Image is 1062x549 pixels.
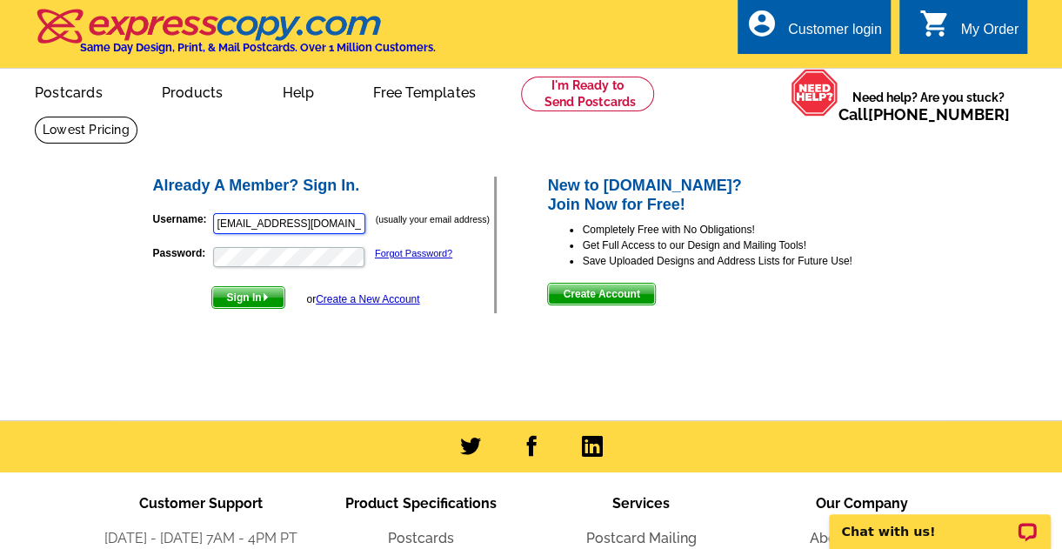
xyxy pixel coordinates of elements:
[153,177,495,196] h2: Already A Member? Sign In.
[815,495,907,512] span: Our Company
[918,8,950,39] i: shopping_cart
[838,89,1019,124] span: Need help? Are you stuck?
[548,284,654,305] span: Create Account
[134,70,251,111] a: Products
[306,291,419,307] div: or
[388,530,454,546] a: Postcards
[211,286,285,309] button: Sign In
[212,287,284,308] span: Sign In
[791,69,838,116] img: help
[375,248,452,258] a: Forgot Password?
[838,105,1010,124] span: Call
[918,19,1019,41] a: shopping_cart My Order
[586,530,697,546] a: Postcard Mailing
[818,494,1062,549] iframe: LiveChat chat widget
[345,70,504,111] a: Free Templates
[35,21,436,54] a: Same Day Design, Print, & Mail Postcards. Over 1 Million Customers.
[153,211,211,227] label: Username:
[746,8,778,39] i: account_circle
[254,70,342,111] a: Help
[345,495,496,512] span: Product Specifications
[746,19,882,41] a: account_circle Customer login
[582,222,912,238] li: Completely Free with No Obligations!
[612,495,670,512] span: Services
[7,70,130,111] a: Postcards
[316,293,419,305] a: Create a New Account
[788,22,882,46] div: Customer login
[582,253,912,269] li: Save Uploaded Designs and Address Lists for Future Use!
[262,293,270,301] img: button-next-arrow-white.png
[582,238,912,253] li: Get Full Access to our Design and Mailing Tools!
[80,41,436,54] h4: Same Day Design, Print, & Mail Postcards. Over 1 Million Customers.
[547,177,912,214] h2: New to [DOMAIN_NAME]? Join Now for Free!
[547,283,655,305] button: Create Account
[153,245,211,261] label: Password:
[376,214,490,224] small: (usually your email address)
[868,105,1010,124] a: [PHONE_NUMBER]
[960,22,1019,46] div: My Order
[139,495,263,512] span: Customer Support
[809,530,913,546] a: About the Team
[90,528,311,549] li: [DATE] - [DATE] 7AM - 4PM PT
